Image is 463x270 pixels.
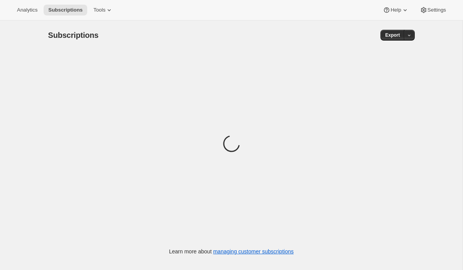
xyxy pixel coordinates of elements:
a: managing customer subscriptions [213,248,294,255]
span: Tools [93,7,105,13]
button: Help [378,5,413,15]
button: Export [380,30,404,41]
span: Help [390,7,401,13]
button: Subscriptions [44,5,87,15]
span: Analytics [17,7,37,13]
span: Export [385,32,400,38]
span: Subscriptions [48,7,83,13]
span: Settings [428,7,446,13]
button: Tools [89,5,118,15]
p: Learn more about [169,248,294,255]
span: Subscriptions [48,31,99,39]
button: Settings [415,5,451,15]
button: Analytics [12,5,42,15]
